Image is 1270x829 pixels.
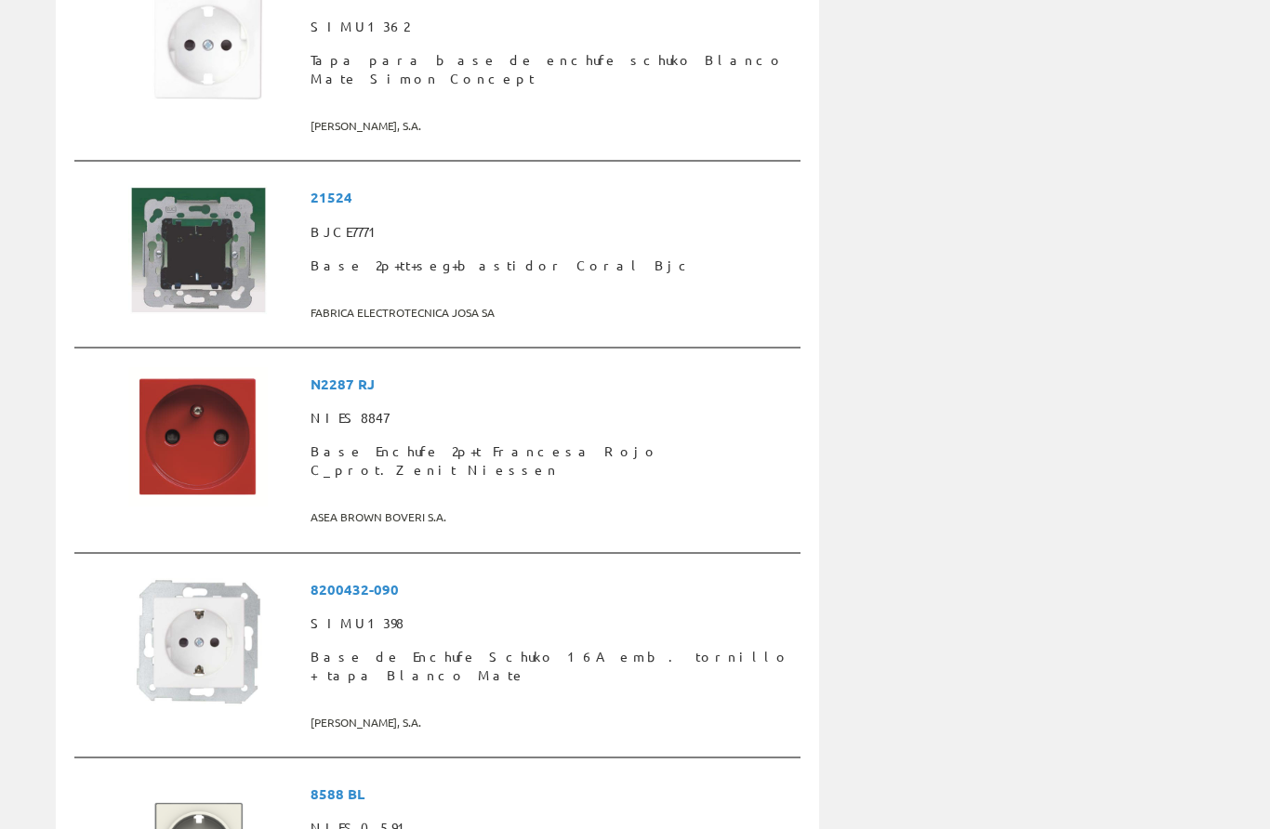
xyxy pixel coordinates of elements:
span: FABRICA ELECTROTECNICA JOSA SA [311,297,793,328]
span: Tapa para base de enchufe schuko Blanco Mate Simon Concept [311,44,793,96]
span: BJCE7771 [311,216,793,249]
span: Base 2p+tt+seg+bastidor Coral Bjc [311,249,793,283]
img: Foto artículo Base Enchufe 2p+t Francesa Rojo C_prot.Zenit Niessen (150x150) [128,367,268,507]
span: N2287 RJ [311,367,793,401]
span: SIMU1398 [311,607,793,640]
span: ASEA BROWN BOVERI S.A. [311,502,793,533]
span: NIES8847 [311,401,793,435]
span: 8200432-090 [311,572,793,607]
span: 8588 BL [311,777,793,811]
span: [PERSON_NAME], S.A. [311,111,793,141]
img: Foto artículo Base de Enchufe Schuko 16A emb. tornillo + tapa Blanco Mate (150x150) [128,572,268,712]
span: Base de Enchufe Schuko 16A emb. tornillo + tapa Blanco Mate [311,640,793,692]
span: 21524 [311,180,793,215]
span: SIMU1362 [311,10,793,44]
img: Foto artículo Base 2p+tt+seg+bastidor Coral Bjc (150x150) [128,180,268,320]
span: Base Enchufe 2p+t Francesa Rojo C_prot.Zenit Niessen [311,435,793,487]
span: [PERSON_NAME], S.A. [311,707,793,738]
